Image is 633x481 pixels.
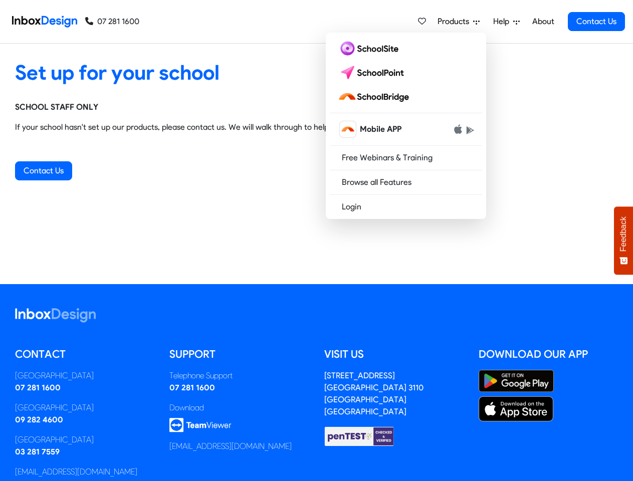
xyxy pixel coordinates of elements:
[324,371,424,416] address: [STREET_ADDRESS] [GEOGRAPHIC_DATA] 3110 [GEOGRAPHIC_DATA] [GEOGRAPHIC_DATA]
[619,216,628,252] span: Feedback
[169,347,309,362] h5: Support
[15,102,98,112] strong: SCHOOL STAFF ONLY
[15,347,154,362] h5: Contact
[338,41,402,57] img: schoolsite logo
[330,174,482,190] a: Browse all Features
[614,206,633,275] button: Feedback - Show survey
[489,12,524,32] a: Help
[568,12,625,31] a: Contact Us
[15,415,63,424] a: 09 282 4600
[15,370,154,382] div: [GEOGRAPHIC_DATA]
[479,370,554,392] img: Google Play Store
[169,383,215,392] a: 07 281 1600
[330,117,482,141] a: schoolbridge icon Mobile APP
[15,308,96,323] img: logo_inboxdesign_white.svg
[330,199,482,215] a: Login
[338,65,408,81] img: schoolpoint logo
[338,89,413,105] img: schoolbridge logo
[169,370,309,382] div: Telephone Support
[340,121,356,137] img: schoolbridge icon
[529,12,557,32] a: About
[169,402,309,414] div: Download
[479,347,618,362] h5: Download our App
[85,16,139,28] a: 07 281 1600
[479,396,554,421] img: Apple App Store
[15,383,61,392] a: 07 281 1600
[493,16,513,28] span: Help
[324,426,394,447] img: Checked & Verified by penTEST
[324,347,464,362] h5: Visit us
[169,441,292,451] a: [EMAIL_ADDRESS][DOMAIN_NAME]
[15,402,154,414] div: [GEOGRAPHIC_DATA]
[438,16,473,28] span: Products
[324,430,394,440] a: Checked & Verified by penTEST
[15,434,154,446] div: [GEOGRAPHIC_DATA]
[360,123,401,135] span: Mobile APP
[15,60,618,85] heading: Set up for your school
[330,150,482,166] a: Free Webinars & Training
[15,161,72,180] a: Contact Us
[169,418,232,432] img: logo_teamviewer.svg
[324,371,424,416] a: [STREET_ADDRESS][GEOGRAPHIC_DATA] 3110[GEOGRAPHIC_DATA][GEOGRAPHIC_DATA]
[15,121,618,133] p: If your school hasn't set up our products, please contact us. We will walk through to help you to...
[15,447,60,456] a: 03 281 7559
[326,33,486,219] div: Products
[15,467,137,476] a: [EMAIL_ADDRESS][DOMAIN_NAME]
[434,12,484,32] a: Products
